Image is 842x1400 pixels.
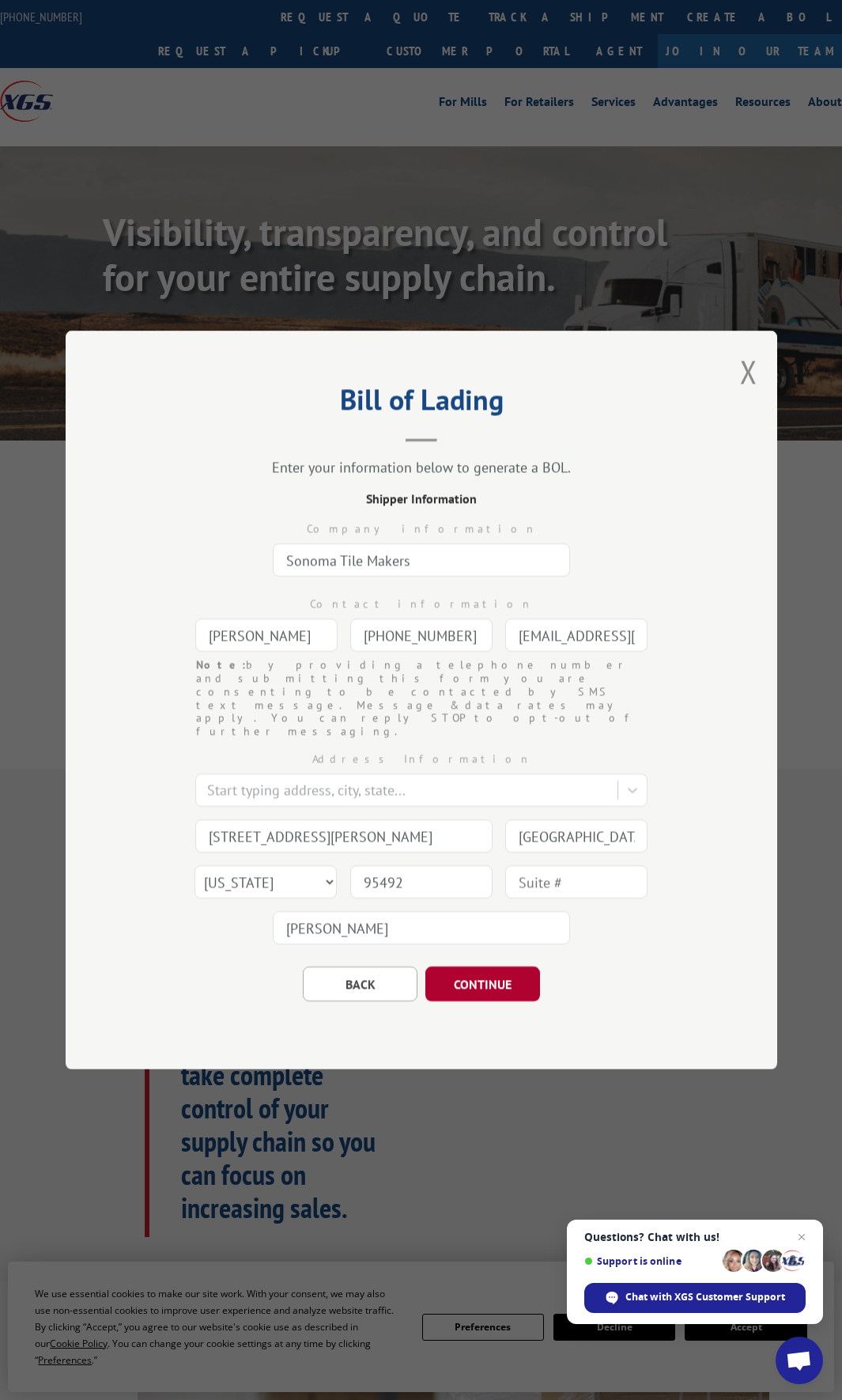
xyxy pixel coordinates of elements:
div: Contact information [145,596,698,612]
span: Questions? Chat with us! [584,1231,806,1243]
h2: Bill of Lading [145,388,698,418]
input: Address [195,819,493,853]
strong: Note: [196,657,246,672]
div: Address Information [145,751,698,767]
div: Enter your information below to generate a BOL. [145,458,698,476]
div: Company information [145,520,698,537]
input: Zip [350,865,493,899]
div: Shipper Information [145,489,698,508]
input: Email [505,619,648,652]
button: Close modal [740,350,757,392]
input: Attention to [273,911,570,944]
span: Support is online [584,1255,717,1267]
span: Close chat [792,1228,811,1247]
div: by providing a telephone number and submitting this form you are consenting to be contacted by SM... [196,658,647,738]
input: Company Name [273,543,570,577]
input: Contact Name [195,619,338,652]
button: CONTINUE [425,967,540,1001]
span: Chat with XGS Customer Support [625,1290,785,1304]
button: BACK [303,967,417,1001]
div: Open chat [776,1337,823,1384]
input: Suite # [505,865,648,899]
input: Phone [350,619,493,652]
input: City [505,819,648,853]
div: Chat with XGS Customer Support [584,1283,806,1313]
